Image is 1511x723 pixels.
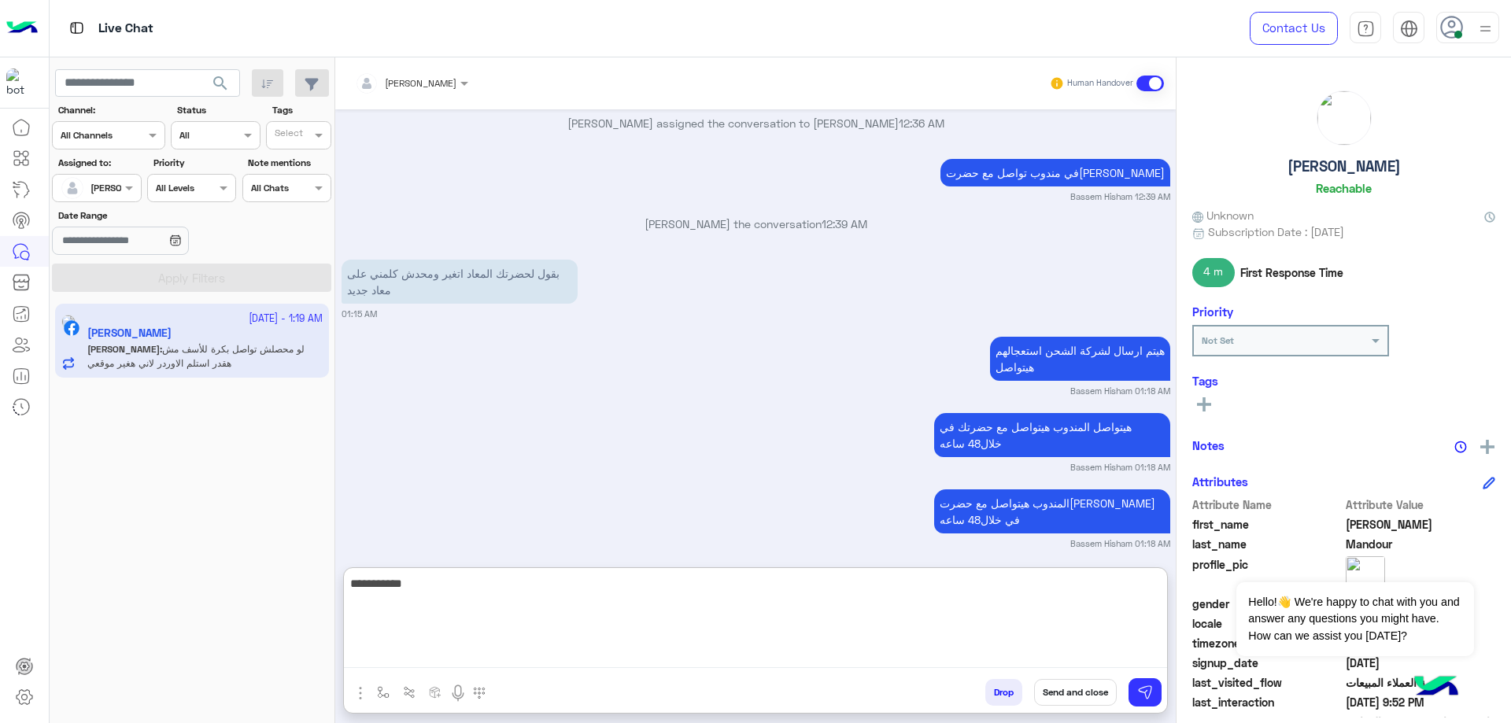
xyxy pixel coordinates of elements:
[272,126,303,144] div: Select
[449,684,467,703] img: send voice note
[385,77,456,89] span: [PERSON_NAME]
[1346,516,1496,533] span: Ahmed
[1070,190,1170,203] small: Bassem Hisham 12:39 AM
[351,684,370,703] img: send attachment
[397,679,423,705] button: Trigger scenario
[1476,19,1495,39] img: profile
[58,103,164,117] label: Channel:
[1034,679,1117,706] button: Send and close
[1208,223,1344,240] span: Subscription Date : [DATE]
[211,74,230,93] span: search
[1202,334,1234,346] b: Not Set
[1316,181,1372,195] h6: Reachable
[1409,660,1464,715] img: hulul-logo.png
[1346,536,1496,552] span: Mandour
[201,69,240,103] button: search
[429,686,441,699] img: create order
[342,216,1170,232] p: [PERSON_NAME] the conversation
[934,489,1170,533] p: 4/10/2025, 1:18 AM
[403,686,416,699] img: Trigger scenario
[1350,12,1381,45] a: tab
[1192,516,1343,533] span: first_name
[1346,694,1496,710] span: 2025-10-03T18:52:33.665Z
[940,159,1170,186] p: 4/10/2025, 12:39 AM
[934,413,1170,457] p: 4/10/2025, 1:18 AM
[1070,385,1170,397] small: Bassem Hisham 01:18 AM
[1236,582,1473,656] span: Hello!👋 We're happy to chat with you and answer any questions you might have. How can we assist y...
[153,156,235,170] label: Priority
[1346,496,1496,513] span: Attribute Value
[1192,635,1343,651] span: timezone
[985,679,1022,706] button: Drop
[1400,20,1418,38] img: tab
[899,116,944,130] span: 12:36 AM
[1192,496,1343,513] span: Attribute Name
[1287,157,1401,175] h5: [PERSON_NAME]
[342,115,1170,131] p: [PERSON_NAME] assigned the conversation to [PERSON_NAME]
[1346,674,1496,691] span: خدمة العملاء المبيعات
[371,679,397,705] button: select flow
[822,217,867,231] span: 12:39 AM
[1192,474,1248,489] h6: Attributes
[61,177,83,199] img: defaultAdmin.png
[272,103,330,117] label: Tags
[58,208,235,223] label: Date Range
[248,156,329,170] label: Note mentions
[342,308,377,320] small: 01:15 AM
[1137,684,1153,700] img: send message
[1192,374,1495,388] h6: Tags
[6,68,35,97] img: 713415422032625
[1067,77,1133,90] small: Human Handover
[1357,20,1375,38] img: tab
[67,18,87,38] img: tab
[473,687,486,699] img: make a call
[1192,556,1343,592] span: profile_pic
[1192,655,1343,671] span: signup_date
[1192,674,1343,691] span: last_visited_flow
[1317,91,1371,145] img: picture
[342,260,578,304] p: 4/10/2025, 1:15 AM
[990,337,1170,381] p: 4/10/2025, 1:18 AM
[1192,694,1343,710] span: last_interaction
[1240,264,1343,281] span: First Response Time
[6,12,38,45] img: Logo
[1070,461,1170,474] small: Bassem Hisham 01:18 AM
[52,264,331,292] button: Apply Filters
[1192,596,1343,612] span: gender
[1070,537,1170,550] small: Bassem Hisham 01:18 AM
[1250,12,1338,45] a: Contact Us
[1192,304,1233,319] h6: Priority
[1480,440,1494,454] img: add
[1192,615,1343,632] span: locale
[1192,438,1225,452] h6: Notes
[1192,258,1235,286] span: 4 m
[377,686,390,699] img: select flow
[1192,536,1343,552] span: last_name
[177,103,258,117] label: Status
[58,156,139,170] label: Assigned to:
[1454,441,1467,453] img: notes
[423,679,449,705] button: create order
[1346,655,1496,671] span: 2024-10-09T05:52:23.381Z
[98,18,153,39] p: Live Chat
[1192,207,1254,223] span: Unknown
